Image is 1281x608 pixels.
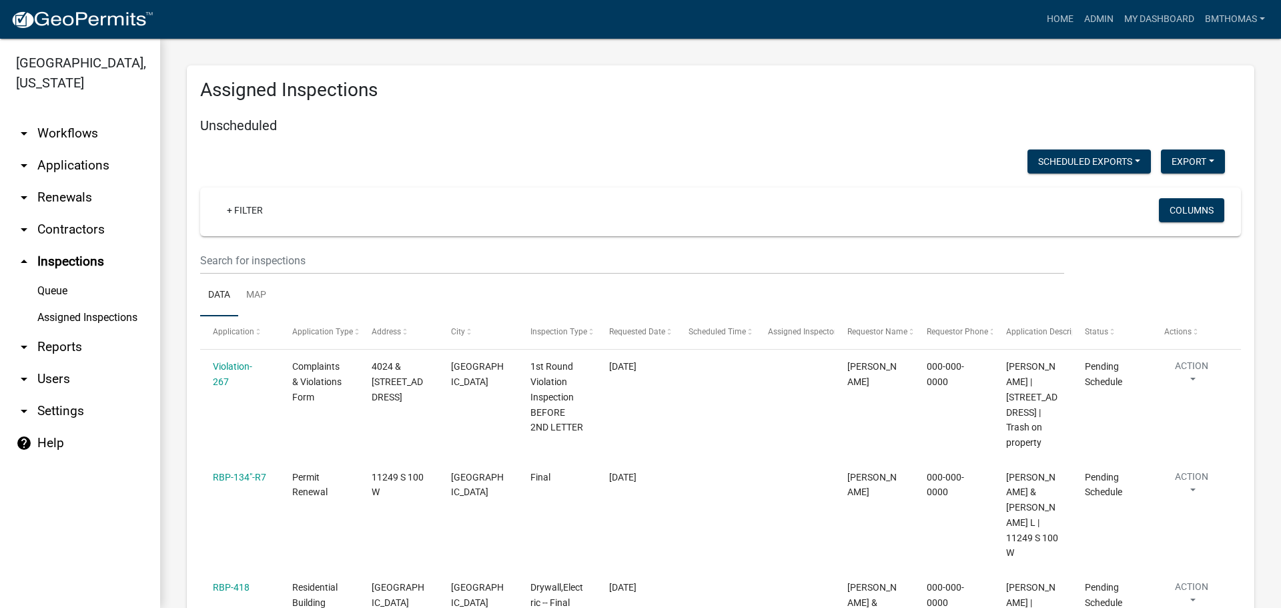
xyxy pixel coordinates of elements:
[1006,472,1058,559] span: KEITH, JOHN D & JONI L | 11249 S 100 W
[596,316,676,348] datatable-header-cell: Requested Date
[755,316,835,348] datatable-header-cell: Assigned Inspector
[200,316,280,348] datatable-header-cell: Application
[200,274,238,317] a: Data
[927,582,964,608] span: 000-000-0000
[292,327,353,336] span: Application Type
[213,327,254,336] span: Application
[609,327,665,336] span: Requested Date
[16,403,32,419] i: arrow_drop_down
[609,361,636,372] span: 11/27/2023
[927,472,964,498] span: 000-000-0000
[438,316,518,348] datatable-header-cell: City
[372,327,401,336] span: Address
[1079,7,1119,32] a: Admin
[609,472,636,483] span: 06/17/2025
[847,472,897,498] span: Corey
[530,472,550,483] span: Final
[609,582,636,593] span: 08/28/2025
[16,339,32,355] i: arrow_drop_down
[835,316,914,348] datatable-header-cell: Requestor Name
[530,327,587,336] span: Inspection Type
[16,158,32,174] i: arrow_drop_down
[1085,472,1122,498] span: Pending Schedule
[689,327,746,336] span: Scheduled Time
[1159,198,1224,222] button: Columns
[1161,149,1225,174] button: Export
[200,247,1064,274] input: Search for inspections
[451,582,504,608] span: PERU
[1041,7,1079,32] a: Home
[1085,582,1122,608] span: Pending Schedule
[16,254,32,270] i: arrow_drop_up
[292,361,342,402] span: Complaints & Violations Form
[676,316,755,348] datatable-header-cell: Scheduled Time
[359,316,438,348] datatable-header-cell: Address
[927,327,988,336] span: Requestor Phone
[1072,316,1152,348] datatable-header-cell: Status
[927,361,964,387] span: 000-000-0000
[213,361,252,387] a: Violation-267
[1164,470,1219,503] button: Action
[1164,359,1219,392] button: Action
[1027,149,1151,174] button: Scheduled Exports
[372,472,424,498] span: 11249 S 100 W
[1006,361,1057,448] span: Cooper, Jerry L Sr | 4024 & 4032 N WATER ST | Trash on property
[1085,327,1108,336] span: Status
[280,316,359,348] datatable-header-cell: Application Type
[213,472,266,483] a: RBP-134"-R7
[213,582,250,593] a: RBP-418
[451,361,504,387] span: MEXICO
[1085,361,1122,387] span: Pending Schedule
[1006,327,1090,336] span: Application Description
[1200,7,1270,32] a: bmthomas
[993,316,1072,348] datatable-header-cell: Application Description
[16,435,32,451] i: help
[216,198,274,222] a: + Filter
[530,361,583,432] span: 1st Round Violation Inspection BEFORE 2ND LETTER
[1152,316,1231,348] datatable-header-cell: Actions
[1119,7,1200,32] a: My Dashboard
[200,117,1241,133] h5: Unscheduled
[847,361,897,387] span: Megan Mongosa
[16,222,32,238] i: arrow_drop_down
[16,371,32,387] i: arrow_drop_down
[768,327,837,336] span: Assigned Inspector
[451,472,504,498] span: Bunker Hill
[292,472,328,498] span: Permit Renewal
[451,327,465,336] span: City
[16,190,32,206] i: arrow_drop_down
[200,79,1241,101] h3: Assigned Inspections
[517,316,596,348] datatable-header-cell: Inspection Type
[16,125,32,141] i: arrow_drop_down
[238,274,274,317] a: Map
[372,361,423,402] span: 4024 & 4032 N WATER ST
[914,316,993,348] datatable-header-cell: Requestor Phone
[847,327,907,336] span: Requestor Name
[1164,327,1192,336] span: Actions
